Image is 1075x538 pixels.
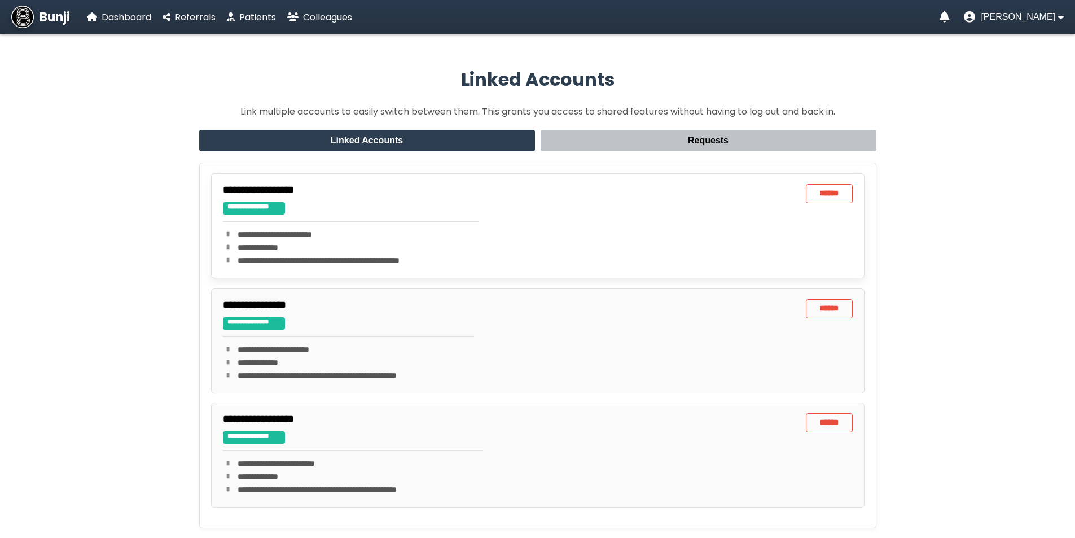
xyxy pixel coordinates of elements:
[199,66,876,93] h2: Linked Accounts
[541,130,876,151] button: Requests
[239,11,276,24] span: Patients
[287,10,352,24] a: Colleagues
[940,11,950,23] a: Notifications
[199,104,876,119] p: Link multiple accounts to easily switch between them. This grants you access to shared features w...
[175,11,216,24] span: Referrals
[11,6,70,28] a: Bunji
[227,10,276,24] a: Patients
[40,8,70,27] span: Bunji
[11,6,34,28] img: Bunji Dental Referral Management
[199,130,535,151] button: Linked Accounts
[87,10,151,24] a: Dashboard
[964,11,1064,23] button: User menu
[102,11,151,24] span: Dashboard
[303,11,352,24] span: Colleagues
[981,12,1055,22] span: [PERSON_NAME]
[163,10,216,24] a: Referrals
